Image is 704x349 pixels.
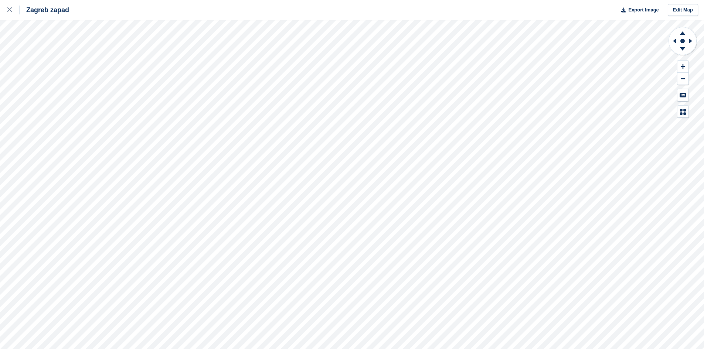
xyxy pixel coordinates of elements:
[668,4,698,16] a: Edit Map
[677,89,688,101] button: Keyboard Shortcuts
[617,4,659,16] button: Export Image
[677,73,688,85] button: Zoom Out
[677,61,688,73] button: Zoom In
[628,6,659,14] span: Export Image
[20,6,69,14] div: Zagreb zapad
[677,106,688,118] button: Map Legend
